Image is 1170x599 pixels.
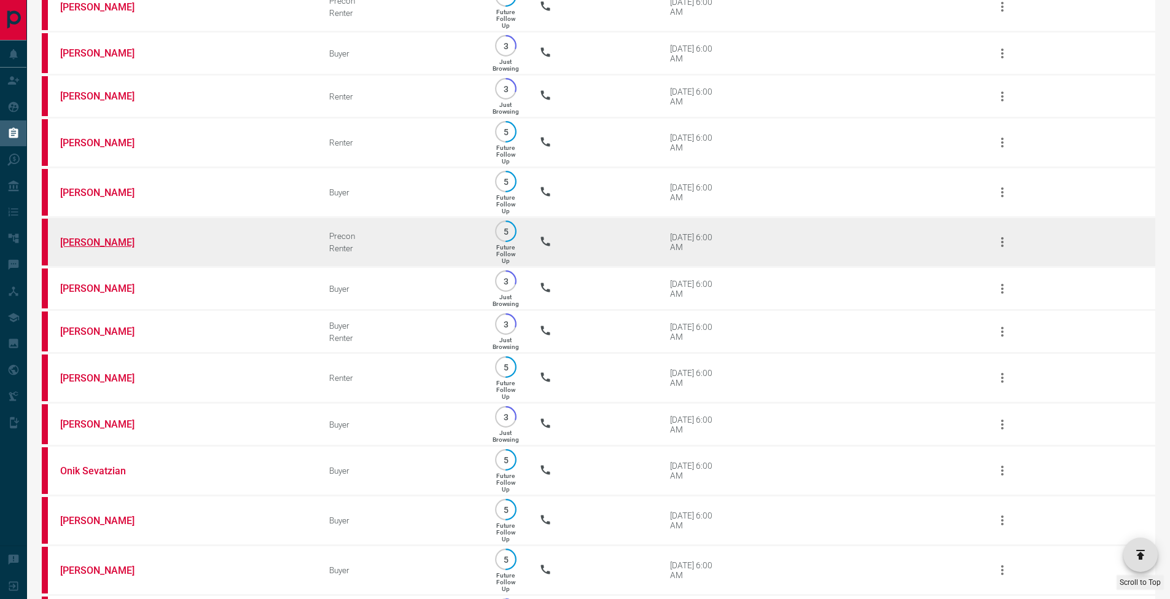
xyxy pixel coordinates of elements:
[329,515,472,525] div: Buyer
[42,76,48,116] div: property.ca
[42,354,48,401] div: property.ca
[42,311,48,351] div: property.ca
[670,461,722,480] div: [DATE] 6:00 AM
[670,560,722,580] div: [DATE] 6:00 AM
[670,368,722,388] div: [DATE] 6:00 AM
[670,182,722,202] div: [DATE] 6:00 AM
[42,547,48,593] div: property.ca
[670,87,722,106] div: [DATE] 6:00 AM
[42,169,48,216] div: property.ca
[329,92,472,101] div: Renter
[329,466,472,476] div: Buyer
[60,187,152,198] a: [PERSON_NAME]
[329,333,472,343] div: Renter
[501,505,510,514] p: 5
[493,429,519,443] p: Just Browsing
[329,187,472,197] div: Buyer
[496,9,515,29] p: Future Follow Up
[493,101,519,115] p: Just Browsing
[60,465,152,477] a: Onik Sevatzian
[329,284,472,294] div: Buyer
[42,219,48,265] div: property.ca
[329,138,472,147] div: Renter
[42,119,48,166] div: property.ca
[60,90,152,102] a: [PERSON_NAME]
[496,380,515,400] p: Future Follow Up
[501,319,510,329] p: 3
[329,243,472,253] div: Renter
[493,294,519,307] p: Just Browsing
[329,8,472,18] div: Renter
[60,326,152,337] a: [PERSON_NAME]
[329,420,472,429] div: Buyer
[670,322,722,342] div: [DATE] 6:00 AM
[670,232,722,252] div: [DATE] 6:00 AM
[496,572,515,592] p: Future Follow Up
[496,522,515,542] p: Future Follow Up
[42,447,48,494] div: property.ca
[42,404,48,444] div: property.ca
[496,244,515,264] p: Future Follow Up
[501,127,510,136] p: 5
[42,497,48,544] div: property.ca
[670,415,722,434] div: [DATE] 6:00 AM
[670,279,722,299] div: [DATE] 6:00 AM
[60,237,152,248] a: [PERSON_NAME]
[329,565,472,575] div: Buyer
[501,84,510,93] p: 3
[670,133,722,152] div: [DATE] 6:00 AM
[60,1,152,13] a: [PERSON_NAME]
[60,137,152,149] a: [PERSON_NAME]
[501,41,510,50] p: 3
[1120,578,1161,587] span: Scroll to Top
[60,418,152,430] a: [PERSON_NAME]
[42,268,48,308] div: property.ca
[496,194,515,214] p: Future Follow Up
[501,555,510,564] p: 5
[496,144,515,165] p: Future Follow Up
[501,455,510,464] p: 5
[493,58,519,72] p: Just Browsing
[60,565,152,576] a: [PERSON_NAME]
[493,337,519,350] p: Just Browsing
[329,321,472,331] div: Buyer
[329,231,472,241] div: Precon
[60,47,152,59] a: [PERSON_NAME]
[501,227,510,236] p: 5
[501,412,510,421] p: 3
[60,515,152,527] a: [PERSON_NAME]
[329,49,472,58] div: Buyer
[670,511,722,530] div: [DATE] 6:00 AM
[496,472,515,493] p: Future Follow Up
[329,373,472,383] div: Renter
[60,283,152,294] a: [PERSON_NAME]
[670,44,722,63] div: [DATE] 6:00 AM
[501,362,510,372] p: 5
[501,177,510,186] p: 5
[501,276,510,286] p: 3
[42,33,48,73] div: property.ca
[60,372,152,384] a: [PERSON_NAME]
